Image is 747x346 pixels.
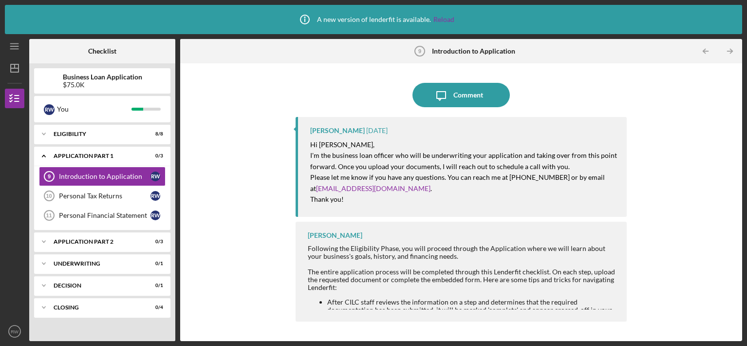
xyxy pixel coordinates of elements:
[150,211,160,220] div: R W
[63,81,142,89] div: $75.0K
[310,127,365,135] div: [PERSON_NAME]
[39,206,166,225] a: 11Personal Financial StatementRW
[150,191,160,201] div: R W
[54,305,139,310] div: Closing
[293,7,454,32] div: A new version of lenderfit is available.
[59,211,150,219] div: Personal Financial Statement
[39,186,166,206] a: 10Personal Tax ReturnsRW
[146,283,163,288] div: 0 / 1
[39,167,166,186] a: 9Introduction to ApplicationRW
[310,173,606,192] mark: Please let me know if you have any questions. You can reach me at [PHONE_NUMBER] or by email at
[57,101,131,117] div: You
[54,283,139,288] div: Decision
[308,231,362,239] div: [PERSON_NAME]
[54,261,139,267] div: Underwriting
[150,172,160,181] div: R W
[310,151,618,170] mark: I'm the business loan officer who will be underwriting your application and taking over from this...
[63,73,142,81] b: Business Loan Application
[54,131,139,137] div: Eligibility
[146,305,163,310] div: 0 / 4
[432,47,515,55] b: Introduction to Application
[316,184,430,192] a: [EMAIL_ADDRESS][DOMAIN_NAME]
[146,261,163,267] div: 0 / 1
[54,153,139,159] div: Application Part 1
[310,195,344,203] mark: Thank you!
[433,16,454,23] a: Reload
[88,47,116,55] b: Checklist
[46,212,52,218] tspan: 11
[5,322,24,341] button: RW
[310,140,374,149] mark: Hi [PERSON_NAME],
[46,193,52,199] tspan: 10
[146,239,163,245] div: 0 / 3
[430,184,432,192] mark: .
[146,131,163,137] div: 8 / 8
[412,83,510,107] button: Comment
[59,173,150,180] div: Introduction to Application
[366,127,388,135] time: 2025-09-08 22:44
[146,153,163,159] div: 0 / 3
[418,48,421,54] tspan: 9
[11,329,19,334] text: RW
[59,192,150,200] div: Personal Tax Returns
[453,83,483,107] div: Comment
[48,173,51,179] tspan: 9
[54,239,139,245] div: Application Part 2
[327,298,617,322] li: After CILC staff reviews the information on a step and determines that the required documentation...
[44,104,55,115] div: R W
